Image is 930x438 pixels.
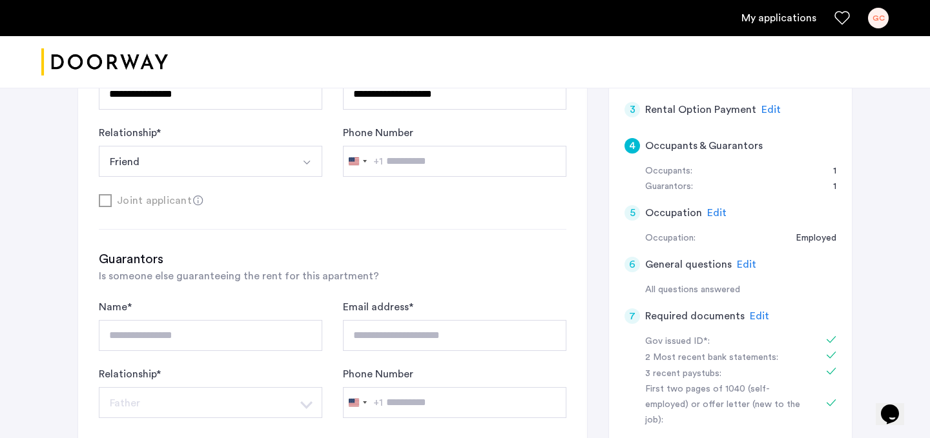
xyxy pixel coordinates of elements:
[99,387,292,418] button: Select option
[645,382,808,428] div: First two pages of 1040 (self-employed) or offer letter (new to the job):
[820,179,836,195] div: 1
[343,299,413,315] label: Email address *
[645,334,808,350] div: Gov issued ID*:
[750,311,769,321] span: Edit
[645,231,696,246] div: Occupation:
[343,366,413,382] label: Phone Number
[99,299,132,315] label: Name *
[291,146,322,177] button: Select option
[707,208,727,218] span: Edit
[783,231,836,246] div: Employed
[645,366,808,382] div: 3 recent paystubs:
[344,388,383,417] button: Selected country
[302,157,312,168] img: arrow
[645,350,808,366] div: 2 Most recent bank statements:
[645,138,763,154] h5: Occupants & Guarantors
[373,154,383,169] div: +1
[741,10,816,26] a: My application
[876,386,917,425] iframe: chat widget
[737,259,756,270] span: Edit
[645,283,836,298] div: All questions answered
[645,205,702,221] h5: Occupation
[645,179,693,195] div: Guarantors:
[761,105,781,115] span: Edit
[99,125,161,141] label: Relationship *
[834,10,850,26] a: Favorites
[300,401,313,410] img: arrow
[99,250,566,268] h3: Guarantors
[625,308,640,324] div: 7
[343,125,413,141] label: Phone Number
[868,8,889,28] div: GC
[99,146,292,177] button: Select option
[99,366,161,382] label: Relationship *
[625,102,640,117] div: 3
[99,271,379,281] span: Is someone else guaranteeing the rent for this apartment?
[344,146,383,176] button: Selected country
[645,308,745,324] h5: Required documents
[645,257,732,272] h5: General questions
[373,395,383,410] div: +1
[291,387,322,418] button: Select option
[820,164,836,179] div: 1
[625,205,640,221] div: 5
[41,38,168,86] img: logo
[645,102,756,117] h5: Rental Option Payment
[41,38,168,86] a: Cazamio logo
[625,138,640,154] div: 4
[625,257,640,272] div: 6
[645,164,692,179] div: Occupants:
